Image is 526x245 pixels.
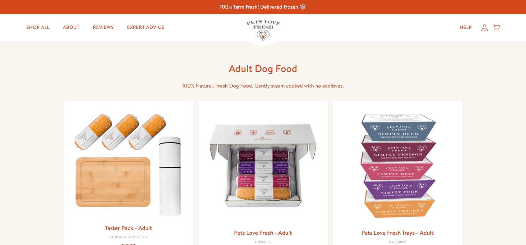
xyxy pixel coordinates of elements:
[69,235,188,239] div: Introductory Offer
[157,62,369,75] h1: Adult Dog Food
[88,21,119,34] a: Reviews
[454,21,477,34] a: Help
[105,224,152,232] a: Taster Pack - Adult
[338,106,457,225] img: Pets Love Fresh Trays - Adult
[21,21,55,34] a: Shop All
[361,228,433,237] a: Pets Love Fresh Trays - Adult
[338,240,457,244] div: 4 Recipes
[182,82,344,90] span: 100% Natural, Fresh Dog Food. Gently steam cooked with no additives.
[204,240,322,244] div: 4 Recipes
[204,106,322,225] img: Pets Love Fresh - Adult
[69,106,188,220] img: Taster Pack - Adult
[57,21,85,34] a: About
[122,21,170,34] a: Expert Advice
[234,228,292,237] a: Pets Love Fresh - Adult
[247,20,280,40] img: Pets Love Fresh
